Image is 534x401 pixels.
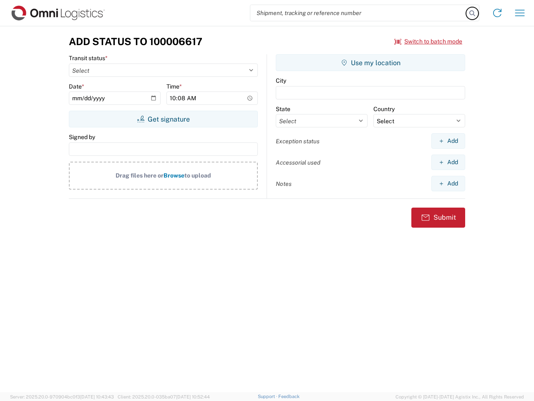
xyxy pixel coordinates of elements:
[431,155,465,170] button: Add
[258,394,279,399] a: Support
[69,111,258,127] button: Get signature
[276,180,292,188] label: Notes
[69,133,95,141] label: Signed by
[276,137,320,145] label: Exception status
[69,36,202,48] h3: Add Status to 100006617
[278,394,300,399] a: Feedback
[276,77,286,84] label: City
[276,54,465,71] button: Use my location
[80,394,114,399] span: [DATE] 10:43:43
[176,394,210,399] span: [DATE] 10:52:44
[10,394,114,399] span: Server: 2025.20.0-970904bc0f3
[69,54,108,62] label: Transit status
[276,105,290,113] label: State
[394,35,462,48] button: Switch to batch mode
[411,208,465,228] button: Submit
[395,393,524,401] span: Copyright © [DATE]-[DATE] Agistix Inc., All Rights Reserved
[431,176,465,191] button: Add
[116,172,164,179] span: Drag files here or
[431,133,465,149] button: Add
[69,83,84,90] label: Date
[276,159,320,166] label: Accessorial used
[250,5,466,21] input: Shipment, tracking or reference number
[373,105,395,113] label: Country
[184,172,211,179] span: to upload
[164,172,184,179] span: Browse
[166,83,182,90] label: Time
[118,394,210,399] span: Client: 2025.20.0-035ba07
